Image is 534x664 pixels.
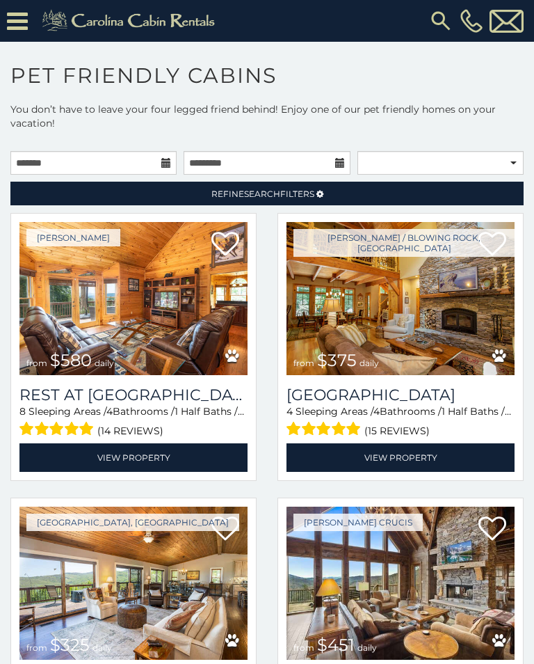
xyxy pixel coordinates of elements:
[175,405,244,418] span: 1 Half Baths /
[286,222,515,375] a: from $375 daily
[293,229,515,257] a: [PERSON_NAME] / Blowing Rock, [GEOGRAPHIC_DATA]
[19,386,248,404] h3: Rest at Mountain Crest
[286,404,515,440] div: Sleeping Areas / Bathrooms / Sleeps:
[50,350,92,370] span: $580
[428,8,453,33] img: search-regular.svg
[19,507,248,660] a: from $325 daily
[211,230,239,260] a: Add to favorites
[92,642,112,653] span: daily
[19,404,248,440] div: Sleeping Areas / Bathrooms / Sleeps:
[373,405,380,418] span: 4
[19,507,248,660] img: 1714393766_thumbnail.jpeg
[293,642,314,653] span: from
[317,350,357,370] span: $375
[478,515,506,544] a: Add to favorites
[244,189,280,199] span: Search
[286,386,515,404] a: [GEOGRAPHIC_DATA]
[19,386,248,404] a: Rest at [GEOGRAPHIC_DATA]
[317,635,355,655] span: $451
[457,9,486,33] a: [PHONE_NUMBER]
[26,358,47,368] span: from
[286,507,515,660] img: 1714398895_thumbnail.jpeg
[19,222,248,375] a: from $580 daily
[286,443,515,472] a: View Property
[106,405,113,418] span: 4
[26,229,120,246] a: [PERSON_NAME]
[293,358,314,368] span: from
[10,182,524,205] a: RefineSearchFilters
[286,222,515,375] img: 1714397922_thumbnail.jpeg
[211,189,314,199] span: Refine Filters
[442,405,511,418] span: 1 Half Baths /
[19,443,248,472] a: View Property
[19,222,248,375] img: 1714397301_thumbnail.jpeg
[286,386,515,404] h3: Mountain Song Lodge
[95,358,114,368] span: daily
[35,7,227,35] img: Khaki-logo.png
[364,422,430,440] span: (15 reviews)
[359,358,379,368] span: daily
[97,422,163,440] span: (14 reviews)
[19,405,26,418] span: 8
[286,507,515,660] a: from $451 daily
[293,514,423,531] a: [PERSON_NAME] Crucis
[26,642,47,653] span: from
[26,514,239,531] a: [GEOGRAPHIC_DATA], [GEOGRAPHIC_DATA]
[286,405,293,418] span: 4
[50,635,90,655] span: $325
[357,642,377,653] span: daily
